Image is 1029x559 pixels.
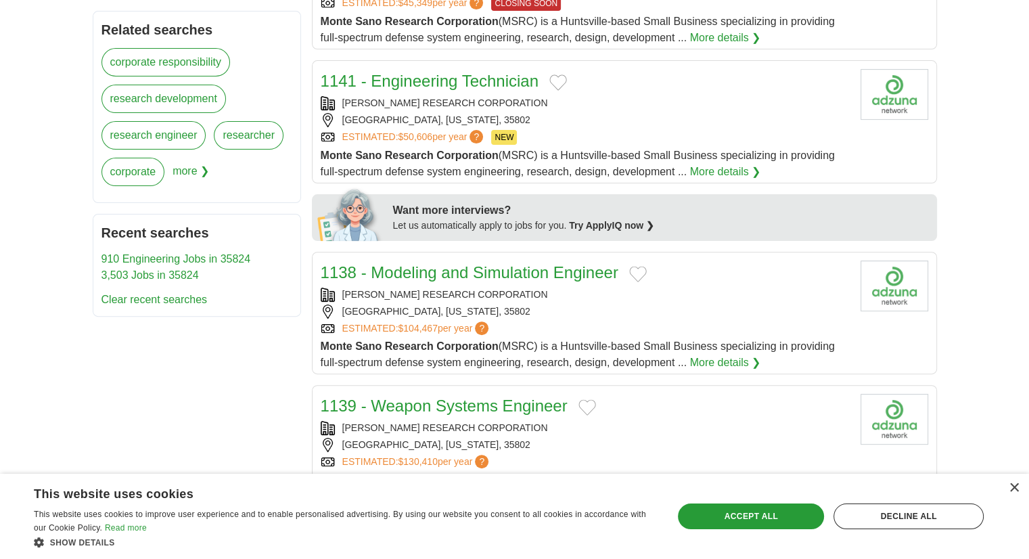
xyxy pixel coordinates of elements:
span: (MSRC) is a Huntsville-based Small Business specializing in providing full-spectrum defense syste... [321,16,835,43]
span: (MSRC) is a Huntsville-based Small Business specializing in providing full-spectrum defense syste... [321,150,835,177]
strong: Sano [355,16,382,27]
div: Accept all [678,504,824,529]
div: Decline all [833,504,984,529]
a: ESTIMATED:$104,467per year? [342,321,492,336]
a: 1141 - Engineering Technician [321,72,539,90]
a: corporate responsibility [101,48,231,76]
a: Clear recent searches [101,294,208,305]
a: More details ❯ [690,30,761,46]
div: Want more interviews? [393,202,929,219]
span: $50,606 [398,131,432,142]
strong: Sano [355,150,382,161]
div: [PERSON_NAME] RESEARCH CORPORATION [321,421,850,435]
img: Company logo [861,69,928,120]
strong: Corporation [436,340,499,352]
a: More details ❯ [690,164,761,180]
strong: Monte [321,150,352,161]
a: researcher [214,121,283,150]
span: NEW [491,130,517,145]
strong: Monte [321,16,352,27]
a: 1138 - Modeling and Simulation Engineer [321,263,618,282]
button: Add to favorite jobs [549,74,567,91]
a: ESTIMATED:$130,410per year? [342,455,492,469]
span: This website uses cookies to improve user experience and to enable personalised advertising. By u... [34,510,646,533]
button: Add to favorite jobs [629,266,647,282]
div: This website uses cookies [34,482,620,502]
span: ? [475,455,488,468]
strong: Monte [321,340,352,352]
h2: Recent searches [101,223,292,243]
span: $130,410 [398,456,437,467]
div: Let us automatically apply to jobs for you. [393,219,929,233]
div: [GEOGRAPHIC_DATA], [US_STATE], 35802 [321,438,850,452]
img: Company logo [861,261,928,311]
a: More details ❯ [690,355,761,371]
img: Company logo [861,394,928,445]
div: [PERSON_NAME] RESEARCH CORPORATION [321,288,850,302]
a: 910 Engineering Jobs in 35824 [101,253,251,265]
img: apply-iq-scientist.png [317,187,383,241]
strong: Corporation [436,16,499,27]
div: Close [1009,483,1019,493]
span: ? [475,321,488,335]
div: [GEOGRAPHIC_DATA], [US_STATE], 35802 [321,113,850,127]
div: [GEOGRAPHIC_DATA], [US_STATE], 35802 [321,305,850,319]
a: research development [101,85,226,113]
h2: Related searches [101,20,292,40]
a: corporate [101,158,165,186]
span: Show details [50,538,115,547]
a: research engineer [101,121,206,150]
div: [PERSON_NAME] RESEARCH CORPORATION [321,96,850,110]
strong: Research [385,150,434,161]
div: Show details [34,535,654,549]
a: Try ApplyIQ now ❯ [569,220,654,231]
a: Read more, opens a new window [105,523,147,533]
strong: Research [385,340,434,352]
a: ESTIMATED:$50,606per year? [342,130,486,145]
span: (MSRC) is a Huntsville-based Small Business specializing in providing full-spectrum defense syste... [321,340,835,368]
strong: Research [385,16,434,27]
a: 3,503 Jobs in 35824 [101,269,199,281]
span: more ❯ [173,158,209,194]
strong: Sano [355,340,382,352]
strong: Corporation [436,150,499,161]
span: ? [470,130,483,143]
button: Add to favorite jobs [578,399,596,416]
span: $104,467 [398,323,437,334]
a: 1139 - Weapon Systems Engineer [321,397,568,415]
